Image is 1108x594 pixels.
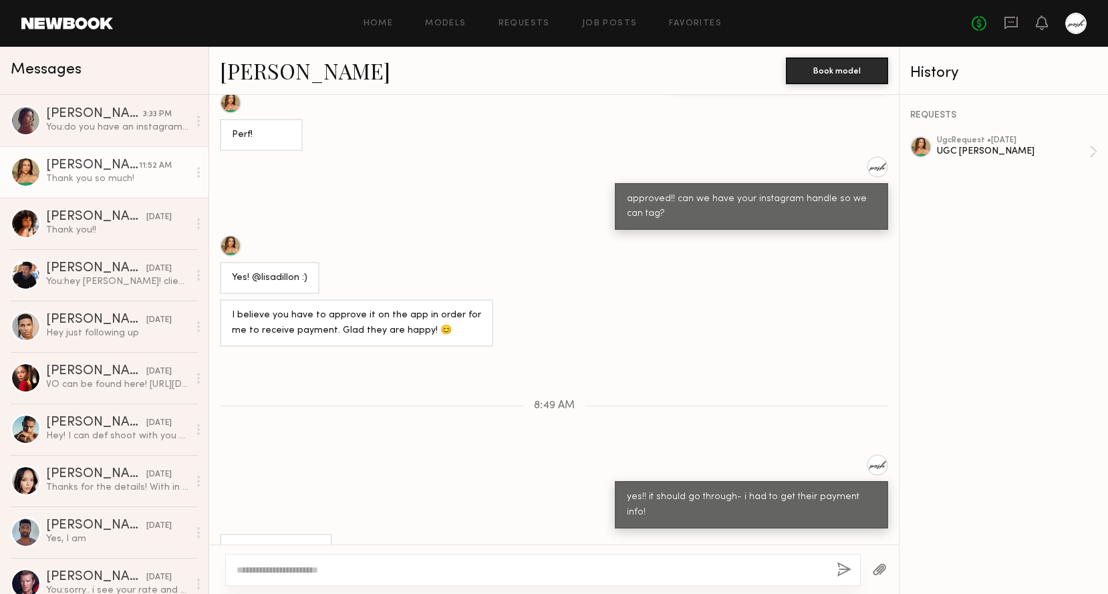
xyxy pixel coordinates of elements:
[46,159,139,172] div: [PERSON_NAME]
[582,19,638,28] a: Job Posts
[46,519,146,533] div: [PERSON_NAME]
[669,19,722,28] a: Favorites
[146,314,172,327] div: [DATE]
[11,62,82,78] span: Messages
[232,271,307,286] div: Yes! @lisadillon :)
[46,468,146,481] div: [PERSON_NAME]
[46,210,146,224] div: [PERSON_NAME]
[364,19,394,28] a: Home
[937,136,1097,167] a: ugcRequest •[DATE]UGC [PERSON_NAME]
[46,172,188,185] div: Thank you so much!
[627,490,876,521] div: yes!! it should go through- i had to get their payment info!
[232,308,481,339] div: I believe you have to approve it on the app in order for me to receive payment. Glad they are hap...
[937,145,1089,158] div: UGC [PERSON_NAME]
[46,224,188,237] div: Thank you!!
[937,136,1089,145] div: ugc Request • [DATE]
[910,111,1097,120] div: REQUESTS
[46,108,143,121] div: [PERSON_NAME]
[910,65,1097,81] div: History
[46,121,188,134] div: You: do you have an instagram?!
[146,211,172,224] div: [DATE]
[143,108,172,121] div: 3:33 PM
[146,468,172,481] div: [DATE]
[46,481,188,494] div: Thanks for the details! With in perpetuity usage, my rate for this would be $850. Let me know if ...
[146,417,172,430] div: [DATE]
[46,571,146,584] div: [PERSON_NAME]
[232,543,320,558] div: Thank you so much!
[146,520,172,533] div: [DATE]
[46,262,146,275] div: [PERSON_NAME]
[46,378,188,391] div: VO can be found here! [URL][DOMAIN_NAME]
[146,365,172,378] div: [DATE]
[139,160,172,172] div: 11:52 AM
[220,56,390,85] a: [PERSON_NAME]
[46,365,146,378] div: [PERSON_NAME]
[46,275,188,288] div: You: hey [PERSON_NAME]! client just got back to me saying they sent you a polo? are you okay with...
[627,192,876,222] div: approved!! can we have your instagram handle so we can tag?
[46,327,188,339] div: Hey just following up
[46,533,188,545] div: Yes, I am
[534,400,575,412] span: 8:49 AM
[786,64,888,76] a: Book model
[425,19,466,28] a: Models
[146,263,172,275] div: [DATE]
[146,571,172,584] div: [DATE]
[46,430,188,442] div: Hey! I can def shoot with you guys! But when it comes to posting on my feed that’s a different ra...
[46,416,146,430] div: [PERSON_NAME]
[499,19,550,28] a: Requests
[232,128,291,143] div: Perf!
[786,57,888,84] button: Book model
[46,313,146,327] div: [PERSON_NAME]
